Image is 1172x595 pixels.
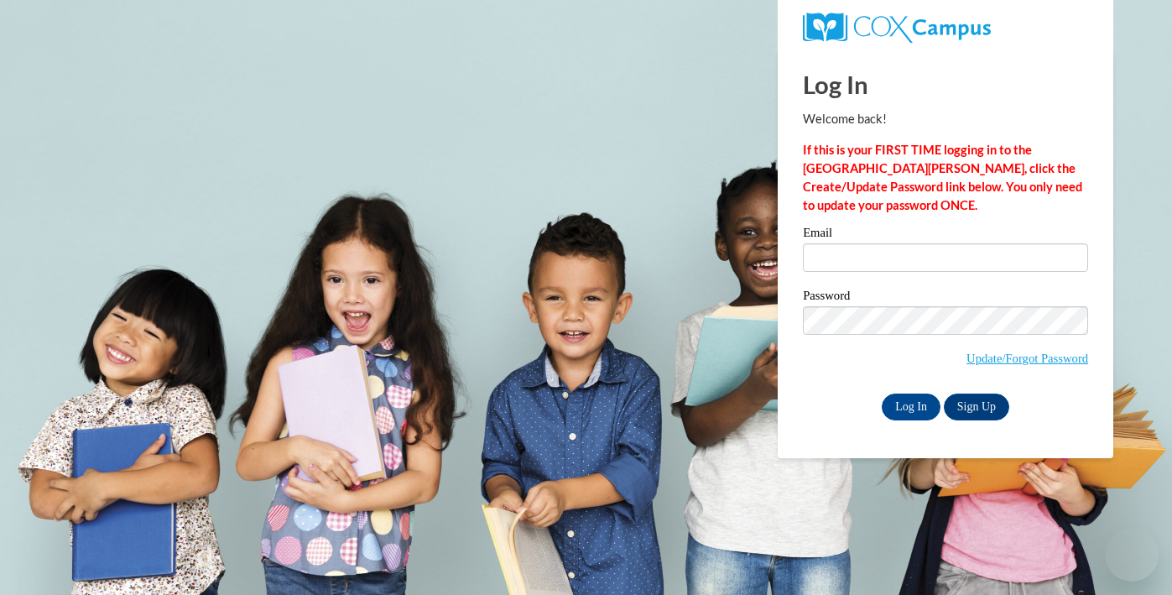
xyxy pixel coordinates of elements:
a: COX Campus [803,13,1088,43]
input: Log In [882,394,940,420]
strong: If this is your FIRST TIME logging in to the [GEOGRAPHIC_DATA][PERSON_NAME], click the Create/Upd... [803,143,1082,212]
iframe: Button to launch messaging window [1105,528,1159,582]
p: Welcome back! [803,110,1088,128]
label: Email [803,227,1088,243]
a: Sign Up [944,394,1009,420]
h1: Log In [803,67,1088,102]
img: COX Campus [803,13,991,43]
label: Password [803,290,1088,306]
a: Update/Forgot Password [966,352,1088,365]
